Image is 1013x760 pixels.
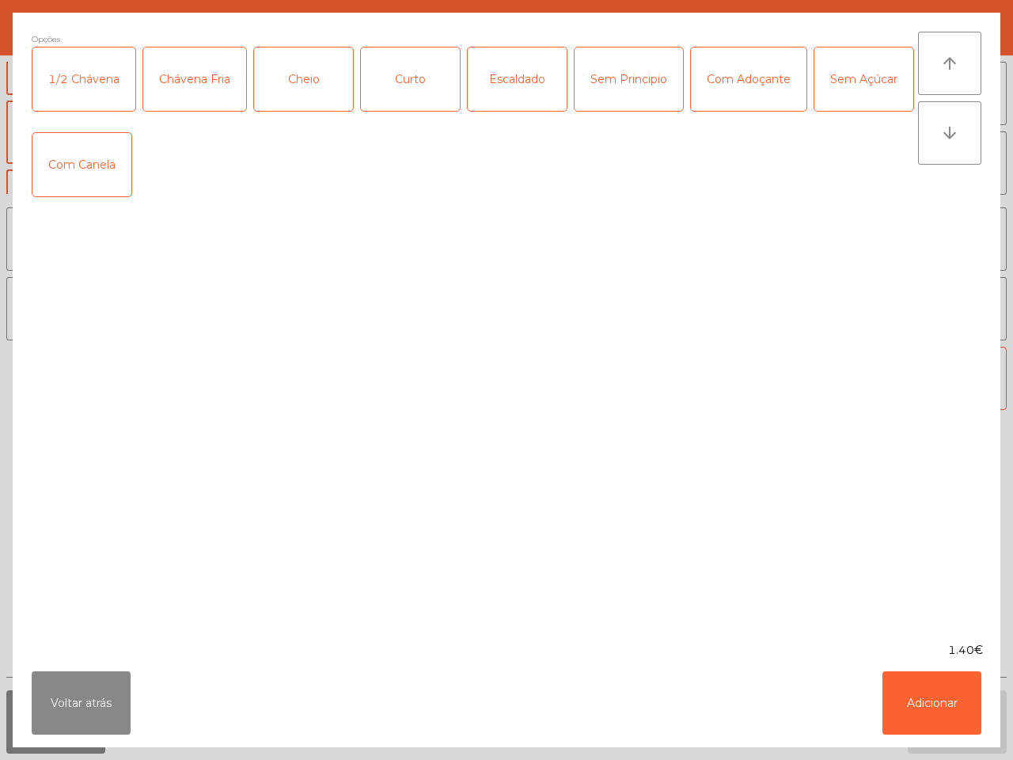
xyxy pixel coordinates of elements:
i: arrow_upward [940,54,959,73]
i: arrow_downward [940,123,959,142]
div: 1/2 Chávena [32,47,135,111]
div: Sem Principio [575,47,683,111]
div: Sem Açúcar [814,47,913,111]
div: Cheio [254,47,353,111]
button: arrow_upward [918,32,981,95]
div: Chávena Fria [143,47,246,111]
div: 1.40€ [13,642,1000,659]
button: arrow_downward [918,101,981,165]
div: Escaldado [468,47,567,111]
div: Com Adoçante [691,47,806,111]
span: Opções [32,32,60,47]
div: Curto [361,47,460,111]
button: Voltar atrás [32,671,131,735]
button: Adicionar [882,671,981,735]
div: Com Canela [32,133,131,196]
